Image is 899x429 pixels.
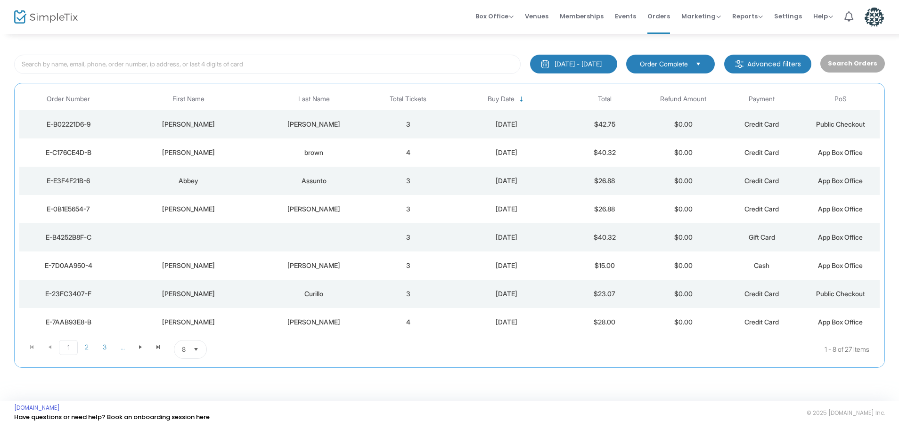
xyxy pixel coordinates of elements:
[732,12,763,21] span: Reports
[644,138,723,167] td: $0.00
[369,110,448,138] td: 3
[262,261,367,270] div: montoya
[744,120,779,128] span: Credit Card
[22,148,115,157] div: E-C176CE4D-B
[774,4,802,28] span: Settings
[59,340,78,355] span: Page 1
[450,176,563,186] div: 8/14/2025
[530,55,617,73] button: [DATE] - [DATE]
[525,4,548,28] span: Venues
[369,88,448,110] th: Total Tickets
[560,4,604,28] span: Memberships
[22,261,115,270] div: E-7D0AA950-4
[644,308,723,336] td: $0.00
[262,317,367,327] div: Lynch
[131,340,149,354] span: Go to the next page
[744,177,779,185] span: Credit Card
[369,195,448,223] td: 3
[818,205,863,213] span: App Box Office
[735,59,744,69] img: filter
[744,290,779,298] span: Credit Card
[182,345,186,354] span: 8
[450,233,563,242] div: 8/14/2025
[565,223,644,251] td: $40.32
[78,340,96,354] span: Page 2
[540,59,550,69] img: monthly
[450,261,563,270] div: 8/14/2025
[518,96,525,103] span: Sortable
[450,289,563,299] div: 8/14/2025
[565,251,644,280] td: $15.00
[450,204,563,214] div: 8/14/2025
[749,233,775,241] span: Gift Card
[640,59,688,69] span: Order Complete
[369,167,448,195] td: 3
[475,12,514,21] span: Box Office
[120,204,256,214] div: Tara
[137,343,144,351] span: Go to the next page
[114,340,131,354] span: Page 4
[19,88,880,336] div: Data table
[818,261,863,269] span: App Box Office
[644,251,723,280] td: $0.00
[834,95,847,103] span: PoS
[450,148,563,157] div: 8/14/2025
[22,289,115,299] div: E-23FC3407-F
[818,233,863,241] span: App Box Office
[14,404,60,412] a: [DOMAIN_NAME]
[813,12,833,21] span: Help
[565,195,644,223] td: $26.88
[120,148,256,157] div: caitlin
[262,148,367,157] div: brown
[565,110,644,138] td: $42.75
[818,318,863,326] span: App Box Office
[262,204,367,214] div: Croce
[565,167,644,195] td: $26.88
[14,55,521,74] input: Search by name, email, phone, order number, ip address, or last 4 digits of card
[149,340,167,354] span: Go to the last page
[120,261,256,270] div: sabrina
[744,318,779,326] span: Credit Card
[615,4,636,28] span: Events
[369,251,448,280] td: 3
[22,176,115,186] div: E-E3F4F21B-6
[816,120,865,128] span: Public Checkout
[565,88,644,110] th: Total
[301,340,869,359] kendo-pager-info: 1 - 8 of 27 items
[724,55,811,73] m-button: Advanced filters
[744,205,779,213] span: Credit Card
[644,110,723,138] td: $0.00
[681,12,721,21] span: Marketing
[749,95,775,103] span: Payment
[647,4,670,28] span: Orders
[120,176,256,186] div: Abbey
[155,343,162,351] span: Go to the last page
[120,289,256,299] div: Rosa
[644,195,723,223] td: $0.00
[807,409,885,417] span: © 2025 [DOMAIN_NAME] Inc.
[565,308,644,336] td: $28.00
[565,280,644,308] td: $23.07
[369,280,448,308] td: 3
[488,95,515,103] span: Buy Date
[22,317,115,327] div: E-7AAB93E8-B
[644,223,723,251] td: $0.00
[450,120,563,129] div: 8/14/2025
[172,95,204,103] span: First Name
[262,289,367,299] div: Curillo
[754,261,769,269] span: Cash
[47,95,90,103] span: Order Number
[369,308,448,336] td: 4
[692,59,705,69] button: Select
[818,177,863,185] span: App Box Office
[298,95,330,103] span: Last Name
[189,340,203,358] button: Select
[96,340,114,354] span: Page 3
[120,317,256,327] div: Donald
[555,59,602,69] div: [DATE] - [DATE]
[369,138,448,167] td: 4
[14,413,210,421] a: Have questions or need help? Book an onboarding session here
[818,148,863,156] span: App Box Office
[450,317,563,327] div: 8/14/2025
[120,120,256,129] div: Daniela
